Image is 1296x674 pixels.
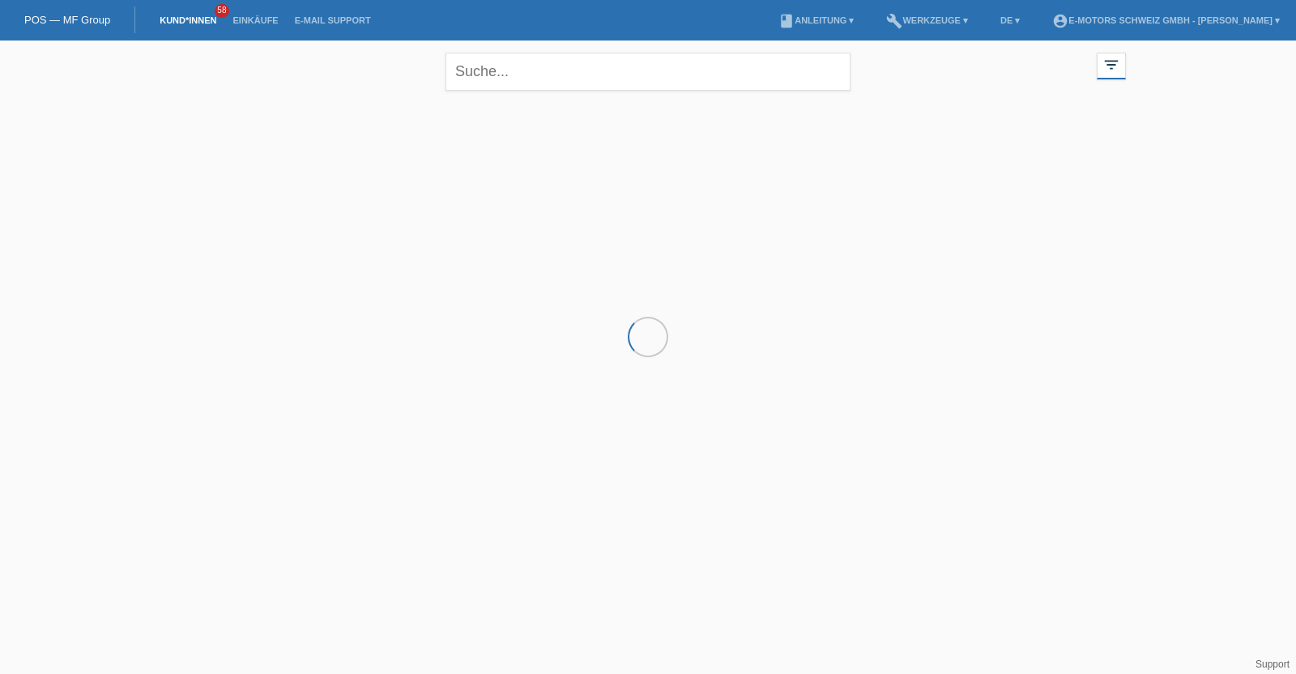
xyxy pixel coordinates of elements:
[1052,13,1068,29] i: account_circle
[1044,15,1288,25] a: account_circleE-Motors Schweiz GmbH - [PERSON_NAME] ▾
[1102,56,1120,74] i: filter_list
[215,4,229,18] span: 58
[151,15,224,25] a: Kund*innen
[778,13,795,29] i: book
[287,15,379,25] a: E-Mail Support
[224,15,286,25] a: Einkäufe
[878,15,976,25] a: buildWerkzeuge ▾
[886,13,902,29] i: build
[992,15,1028,25] a: DE ▾
[446,53,850,91] input: Suche...
[1255,659,1290,670] a: Support
[770,15,862,25] a: bookAnleitung ▾
[24,14,110,26] a: POS — MF Group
